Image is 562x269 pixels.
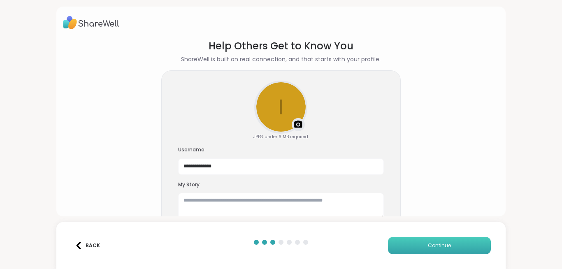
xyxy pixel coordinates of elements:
[71,237,104,254] button: Back
[181,55,381,64] h2: ShareWell is built on real connection, and that starts with your profile.
[181,39,381,53] h1: Help Others Get to Know You
[178,146,384,153] h3: Username
[428,242,451,249] span: Continue
[75,242,100,249] div: Back
[178,181,384,188] h3: My Story
[63,13,119,32] img: ShareWell Logo
[388,237,491,254] button: Continue
[253,134,308,140] div: JPEG under 6 MB required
